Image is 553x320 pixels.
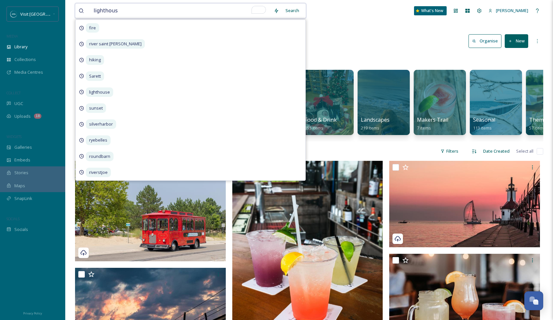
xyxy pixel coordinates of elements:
[20,11,93,17] span: Visit [GEOGRAPHIC_DATA][US_STATE]
[75,67,131,135] a: INTEGRATIONCanvaView Items
[34,114,41,119] div: 18
[7,34,18,38] span: MEDIA
[23,311,42,315] span: Privacy Policy
[529,117,549,131] a: Themes57 items
[86,135,111,145] span: ryebelles
[361,116,390,123] span: Landscapes
[14,144,32,150] span: Galleries
[485,4,531,17] a: [PERSON_NAME]
[86,39,145,49] span: river saint [PERSON_NAME]
[305,117,337,131] a: Food & Drink855 items
[86,55,104,65] span: hiking
[7,134,22,139] span: WIDGETS
[305,116,337,123] span: Food & Drink
[437,145,462,158] div: Filters
[14,157,30,163] span: Embeds
[361,125,379,131] span: 219 items
[14,170,28,176] span: Stories
[7,216,20,221] span: SOCIALS
[469,34,505,48] a: Organise
[361,117,390,131] a: Landscapes219 items
[417,125,431,131] span: 7 items
[14,100,23,107] span: UGC
[529,116,549,123] span: Themes
[14,226,28,233] span: Socials
[86,119,116,129] span: silverharbor
[417,117,448,131] a: Makers Trail7 items
[305,125,323,131] span: 855 items
[14,69,43,75] span: Media Centres
[524,291,543,310] button: Open Chat
[10,11,17,17] img: SM%20Social%20Profile.png
[14,44,27,50] span: Library
[86,152,114,161] span: roundbarn
[473,117,495,131] a: Seasonal113 items
[7,90,21,95] span: COLLECT
[75,148,93,154] span: 1231 file s
[90,4,270,18] input: To enrich screen reader interactions, please activate Accessibility in Grammarly extension settings
[496,8,528,13] span: [PERSON_NAME]
[516,148,533,154] span: Select all
[86,23,99,33] span: fire
[505,34,528,48] button: New
[14,56,36,63] span: Collections
[469,34,501,48] button: Organise
[86,87,113,97] span: lighthouse
[14,113,31,119] span: Uploads
[473,125,492,131] span: 113 items
[86,168,111,177] span: riverstjoe
[75,161,226,261] img: FB7A1967.jpg
[417,116,448,123] span: Makers Trail
[23,309,42,317] a: Privacy Policy
[282,4,302,17] div: Search
[86,103,106,113] span: sunset
[473,116,495,123] span: Seasonal
[14,195,32,202] span: SnapLink
[14,183,25,189] span: Maps
[480,145,513,158] div: Date Created
[389,161,540,247] img: photojolo_1825190736133820356_25644035 (1) (1).jpg
[414,6,447,15] a: What's New
[86,71,104,81] span: Sarett
[529,125,545,131] span: 57 items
